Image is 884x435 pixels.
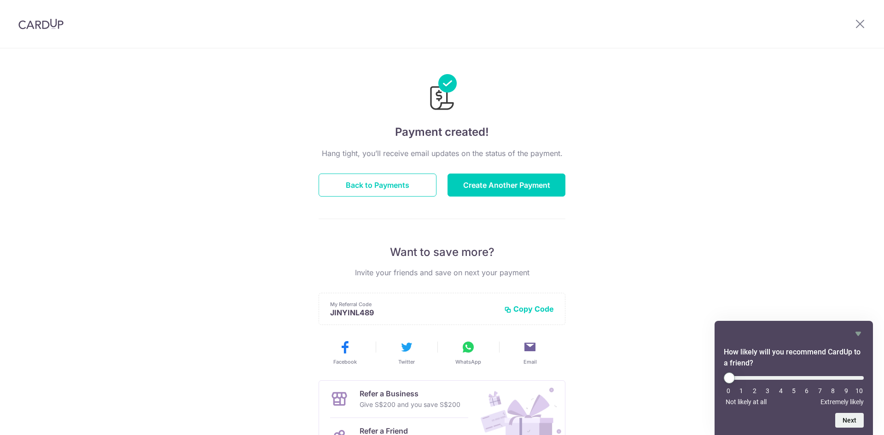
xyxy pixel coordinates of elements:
span: WhatsApp [455,358,481,365]
button: Email [503,340,557,365]
button: Hide survey [853,328,864,339]
li: 7 [815,387,825,394]
button: Next question [835,413,864,428]
li: 3 [763,387,772,394]
p: Invite your friends and save on next your payment [319,267,565,278]
p: Hang tight, you’ll receive email updates on the status of the payment. [319,148,565,159]
span: Facebook [333,358,357,365]
h2: How likely will you recommend CardUp to a friend? Select an option from 0 to 10, with 0 being Not... [724,347,864,369]
li: 9 [842,387,851,394]
span: Email [523,358,537,365]
li: 10 [855,387,864,394]
img: Payments [427,74,457,113]
p: My Referral Code [330,301,497,308]
li: 0 [724,387,733,394]
button: Copy Code [504,304,554,313]
li: 4 [776,387,785,394]
li: 2 [750,387,759,394]
p: JINYINL489 [330,308,497,317]
span: Not likely at all [726,398,767,406]
button: WhatsApp [441,340,495,365]
span: Extremely likely [820,398,864,406]
div: How likely will you recommend CardUp to a friend? Select an option from 0 to 10, with 0 being Not... [724,372,864,406]
img: CardUp [18,18,64,29]
p: Give S$200 and you save S$200 [360,399,460,410]
button: Back to Payments [319,174,436,197]
li: 1 [737,387,746,394]
p: Refer a Business [360,388,460,399]
p: Want to save more? [319,245,565,260]
span: Twitter [398,358,415,365]
div: How likely will you recommend CardUp to a friend? Select an option from 0 to 10, with 0 being Not... [724,328,864,428]
li: 8 [828,387,837,394]
li: 6 [802,387,811,394]
button: Create Another Payment [448,174,565,197]
h4: Payment created! [319,124,565,140]
button: Twitter [379,340,434,365]
button: Facebook [318,340,372,365]
li: 5 [789,387,798,394]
